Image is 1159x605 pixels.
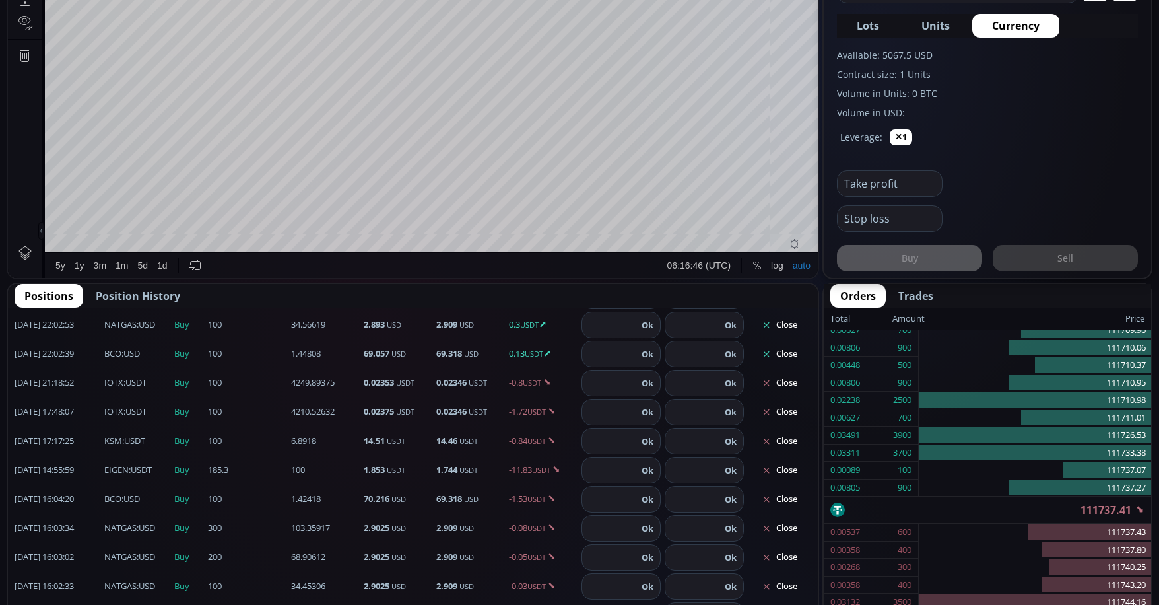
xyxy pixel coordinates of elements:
span: 103.35917 [291,522,360,535]
small: USD [464,494,479,504]
span: -1.72 [509,406,578,419]
button: Close [748,431,811,452]
b: 69.318 [436,347,462,359]
div: 400 [898,577,911,594]
span: 300 [208,522,287,535]
label: Volume in Units: 0 BTC [837,87,1138,100]
div: 111710.37 [919,357,1151,374]
small: USD [391,523,406,533]
b: 1.744 [436,464,457,476]
div: 400 [898,542,911,559]
button: Ok [638,492,657,507]
div: 111710.98 [919,392,1151,409]
span: :USD [104,318,155,332]
span: Trades [898,288,933,304]
button: Units [902,14,970,38]
button: Ok [721,550,741,565]
span: -0.08 [509,522,578,535]
div: 0.00448 [830,357,860,374]
div: 5y [48,579,57,590]
span: :USD [104,493,140,506]
div: 0.02238 [830,392,860,409]
button: Close [748,518,811,539]
span: [DATE] 14:55:59 [15,464,100,477]
small: USDT [527,581,546,591]
button: Ok [721,579,741,594]
span: Position History [96,288,180,304]
div: 0.00537 [830,524,860,541]
div: 600 [898,524,911,541]
span: [DATE] 21:18:52 [15,376,100,390]
span: 100 [208,435,287,448]
button: Lots [837,14,899,38]
span: Buy [174,435,204,448]
div: Hide Drawings Toolbar [30,541,36,559]
div: 0.00358 [830,577,860,594]
span: Lots [857,18,879,34]
span: -0.03 [509,580,578,593]
span: 185.3 [208,464,287,477]
span: 34.56619 [291,318,360,332]
div: Total [830,310,892,328]
b: 0.02346 [436,406,467,417]
b: 70.216 [364,493,389,505]
button: Ok [721,405,741,419]
b: NATGAS [104,551,137,563]
b: BCO [104,347,121,359]
b: 2.9025 [364,551,389,563]
button: Ok [721,463,741,478]
span: 4249.89375 [291,376,360,390]
small: USDT [396,407,414,417]
div: auto [785,579,803,590]
b: 0.02353 [364,376,394,388]
small: USD [459,552,474,562]
small: USDT [532,465,550,475]
div: 0.00627 [830,409,860,427]
b: 2.9025 [364,522,389,534]
span: -1.53 [509,493,578,506]
div: Go to [177,572,198,597]
span: -11.83 [509,464,578,477]
div: 100 [898,462,911,479]
span: Buy [174,347,204,361]
button: ✕1 [890,129,912,145]
span: :USD [104,580,155,593]
small: USD [391,494,406,504]
span: 0.3 [509,318,578,332]
small: USDT [396,378,414,388]
button: Close [748,402,811,423]
button: Ok [638,434,657,448]
div: 111737.43 [919,524,1151,542]
small: USDT [527,523,546,533]
b: NATGAS [104,580,137,592]
b: 14.46 [436,435,457,446]
small: USD [387,320,401,330]
span: Buy [174,580,204,593]
button: Ok [721,347,741,361]
small: USDT [527,552,546,562]
div:  [12,176,22,189]
div: 111711.01 [919,409,1151,427]
small: USD [391,349,406,359]
label: Leverage: [840,130,882,144]
div: Bitcoin [78,30,117,42]
span: 06:16:46 (UTC) [659,579,723,590]
span: 100 [208,493,287,506]
div: 2500 [893,392,911,409]
b: 69.318 [436,493,462,505]
button: Close [748,489,811,510]
span: Buy [174,376,204,390]
div: 1d [149,579,160,590]
small: USD [459,320,474,330]
small: USD [391,581,406,591]
div: 300 [898,559,911,576]
span: :USD [104,347,140,361]
button: Close [748,460,811,481]
button: Currency [972,14,1059,38]
div: 111733.38 [919,445,1151,462]
span: [DATE] 17:17:25 [15,435,100,448]
div: 0.00089 [830,462,860,479]
div: Indicators [248,7,288,18]
small: USD [459,581,474,591]
small: USDT [527,436,546,446]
